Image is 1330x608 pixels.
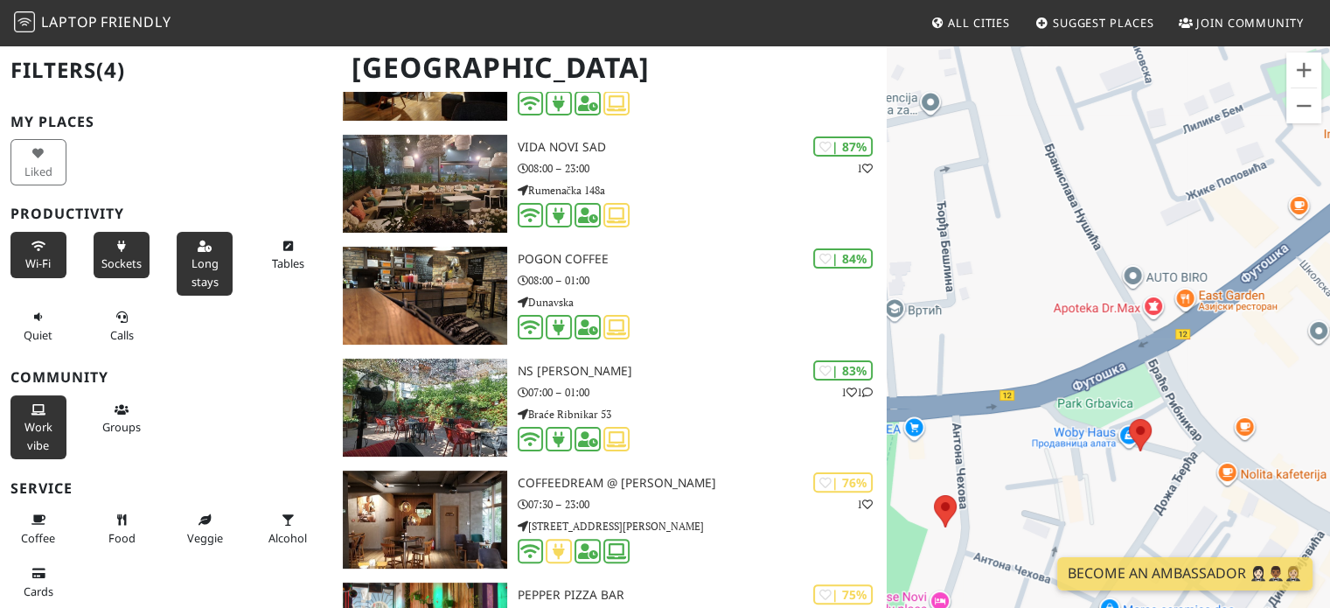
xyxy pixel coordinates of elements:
span: Laptop [41,12,98,31]
span: Group tables [102,419,141,435]
div: | 76% [813,472,873,493]
p: 07:30 – 23:00 [518,496,888,513]
a: Suggest Places [1028,7,1161,38]
p: 08:00 – 01:00 [518,272,888,289]
h3: Pepper Pizza Bar [518,588,888,603]
span: Veggie [187,530,223,546]
span: Power sockets [101,255,142,271]
span: Credit cards [24,584,53,599]
a: NS Michelangelo | 83% 11 NS [PERSON_NAME] 07:00 – 01:00 Braće Ribnikar 53 [332,359,887,457]
h3: Community [10,369,322,386]
span: Alcohol [268,530,307,546]
div: | 83% [813,360,873,381]
p: Braće Ribnikar 53 [518,406,888,423]
div: | 84% [813,248,873,269]
span: (4) [96,55,125,84]
p: 1 [857,160,873,177]
button: Long stays [177,232,233,296]
button: Увећај [1286,52,1321,87]
button: Work vibe [10,395,66,459]
span: All Cities [948,15,1010,31]
img: Coffeedream @ Petra Drapšina [343,471,506,569]
span: Coffee [21,530,55,546]
h3: Vida Novi Sad [518,140,888,155]
p: 1 [857,496,873,513]
a: All Cities [923,7,1017,38]
p: [STREET_ADDRESS][PERSON_NAME] [518,518,888,535]
span: Quiet [24,327,52,343]
p: 08:00 – 23:00 [518,160,888,177]
a: Become an Ambassador 🤵🏻‍♀️🤵🏾‍♂️🤵🏼‍♀️ [1057,557,1313,591]
h3: NS [PERSON_NAME] [518,364,888,379]
p: Rumenačka 148a [518,182,888,199]
a: Pogon Coffee | 84% Pogon Coffee 08:00 – 01:00 Dunavska [332,247,887,345]
span: Food [108,530,136,546]
button: Veggie [177,506,233,552]
span: Join Community [1196,15,1304,31]
p: 1 1 [841,384,873,401]
p: Dunavska [518,294,888,311]
button: Умањи [1286,88,1321,123]
button: Quiet [10,303,66,349]
img: NS Michelangelo [343,359,506,457]
a: Coffeedream @ Petra Drapšina | 76% 1 Coffeedream @ [PERSON_NAME] 07:30 – 23:00 [STREET_ADDRESS][P... [332,471,887,569]
h3: Productivity [10,206,322,222]
h3: My Places [10,114,322,130]
a: Vida Novi Sad | 87% 1 Vida Novi Sad 08:00 – 23:00 Rumenačka 148a [332,135,887,233]
button: Groups [94,395,150,442]
a: Join Community [1172,7,1311,38]
h2: Filters [10,44,322,97]
div: | 75% [813,584,873,605]
button: Alcohol [260,506,316,552]
h3: Pogon Coffee [518,252,888,267]
img: Vida Novi Sad [343,135,506,233]
span: Suggest Places [1053,15,1154,31]
button: Sockets [94,232,150,278]
p: 07:00 – 01:00 [518,384,888,401]
span: Stable Wi-Fi [25,255,51,271]
button: Wi-Fi [10,232,66,278]
span: People working [24,419,52,452]
div: | 87% [813,136,873,157]
h3: Service [10,480,322,497]
h3: Coffeedream @ [PERSON_NAME] [518,476,888,491]
button: Calls [94,303,150,349]
h1: [GEOGRAPHIC_DATA] [338,44,883,92]
a: LaptopFriendly LaptopFriendly [14,8,171,38]
span: Work-friendly tables [272,255,304,271]
button: Coffee [10,506,66,552]
span: Friendly [101,12,171,31]
button: Tables [260,232,316,278]
button: Cards [10,559,66,605]
img: LaptopFriendly [14,11,35,32]
button: Food [94,506,150,552]
span: Video/audio calls [110,327,134,343]
span: Long stays [191,255,219,289]
img: Pogon Coffee [343,247,506,345]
